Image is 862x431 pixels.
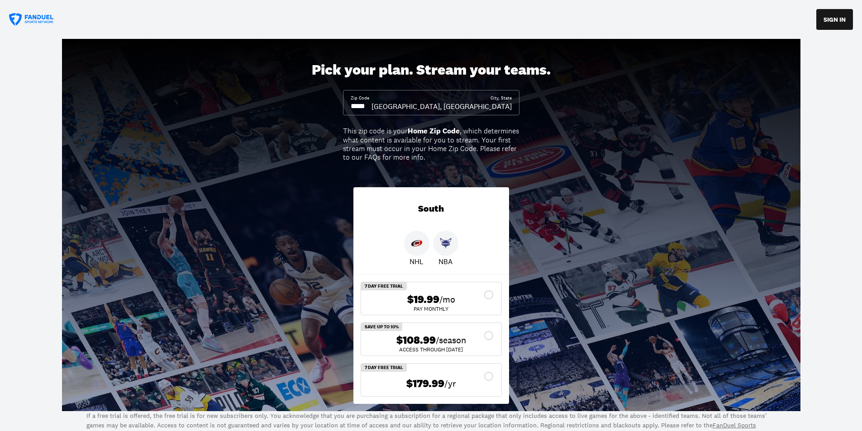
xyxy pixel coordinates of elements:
p: NBA [438,256,452,267]
div: This zip code is your , which determines what content is available for you to stream. Your first ... [343,127,519,161]
span: $108.99 [396,334,436,347]
b: Home Zip Code [408,126,460,136]
div: Save Up To 10% [361,323,402,331]
div: Pay Monthly [368,306,494,312]
img: Hornets [440,237,452,249]
button: SIGN IN [816,9,853,30]
div: City, State [491,95,512,101]
div: ACCESS THROUGH [DATE] [368,347,494,352]
span: $19.99 [407,293,439,306]
div: Pick your plan. Stream your teams. [312,62,551,79]
span: $179.99 [406,377,444,390]
p: NHL [410,256,424,267]
div: 7 Day Free Trial [361,364,407,372]
span: /season [436,334,466,346]
span: /mo [439,293,455,306]
div: South [353,187,509,231]
div: Zip Code [351,95,369,101]
div: [GEOGRAPHIC_DATA], [GEOGRAPHIC_DATA] [371,101,512,111]
span: /yr [444,377,456,390]
div: 7 Day Free Trial [361,282,407,290]
img: Hurricanes [411,237,423,249]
